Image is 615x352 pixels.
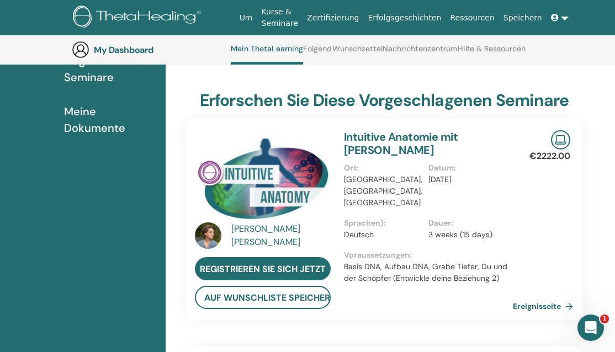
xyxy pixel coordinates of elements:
img: logo.png [73,6,205,30]
a: Registrieren Sie sich jetzt [195,257,331,280]
a: Nachrichtenzentrum [383,44,458,62]
p: [GEOGRAPHIC_DATA], [GEOGRAPHIC_DATA], [GEOGRAPHIC_DATA] [344,174,422,209]
p: €2222.00 [529,150,570,163]
a: Kurse & Seminare [257,2,303,34]
a: Zertifizierung [303,8,363,28]
h3: Erforschen Sie diese vorgeschlagenen Seminare [200,90,569,110]
a: Um [235,8,257,28]
a: Mein ThetaLearning [231,44,303,65]
p: Deutsch [344,229,422,241]
h3: My Dashboard [94,45,204,55]
p: [DATE] [428,174,506,185]
img: generic-user-icon.jpg [72,41,89,58]
iframe: Intercom live chat [577,314,604,341]
a: [PERSON_NAME] [PERSON_NAME] [231,222,333,249]
span: 1 [600,314,609,323]
p: Basis DNA, Aufbau DNA, Grabe Tiefer, Du und der Schöpfer (Entwickle deine Beziehung 2) [344,261,513,284]
img: default.jpg [195,222,221,249]
a: Ereignisseite [513,298,577,314]
p: Datum : [428,162,506,174]
a: Erfolgsgeschichten [363,8,446,28]
span: Abgeschlossene Seminare [64,52,157,86]
a: Folgend [303,44,332,62]
a: Wunschzettel [332,44,383,62]
a: Hilfe & Ressourcen [458,44,526,62]
span: Registrieren Sie sich jetzt [200,263,326,275]
a: Ressourcen [446,8,499,28]
a: Intuitive Anatomie mit [PERSON_NAME] [344,130,458,157]
a: Speichern [499,8,547,28]
img: Live Online Seminar [551,130,570,150]
p: Voraussetzungen : [344,249,513,261]
p: 3 weeks (15 days) [428,229,506,241]
p: Dauer : [428,217,506,229]
p: Ort : [344,162,422,174]
span: Meine Dokumente [64,103,157,136]
img: Intuitive Anatomie [195,130,331,226]
p: Sprachen) : [344,217,422,229]
button: auf Wunschliste speichern [195,286,331,309]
